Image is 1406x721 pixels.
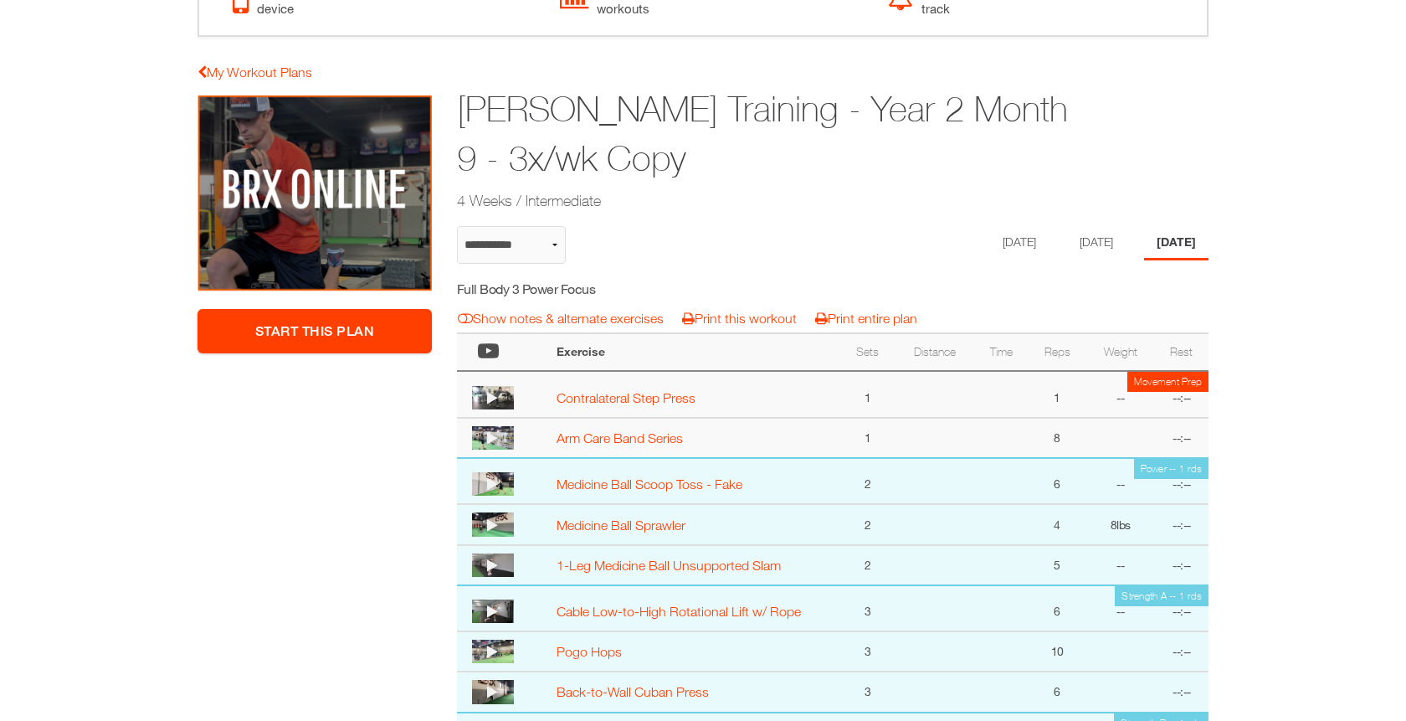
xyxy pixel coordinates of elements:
[1028,672,1086,712] td: 6
[1086,504,1155,544] td: 8
[1086,585,1155,632] td: --
[1155,585,1208,632] td: --:--
[1028,458,1086,505] td: 6
[1028,418,1086,458] td: 8
[1028,585,1086,632] td: 6
[557,644,622,659] a: Pogo Hops
[841,371,895,418] td: 1
[841,631,895,672] td: 3
[557,430,683,445] a: Arm Care Band Series
[841,545,895,585] td: 2
[457,85,1080,183] h1: [PERSON_NAME] Training - Year 2 Month 9 - 3x/wk Copy
[895,333,975,371] th: Distance
[1115,586,1208,606] td: Strength A -- 1 rds
[815,311,917,326] a: Print entire plan
[472,472,514,496] img: thumbnail.png
[557,604,801,619] a: Cable Low-to-High Rotational Lift w/ Rope
[1086,333,1155,371] th: Weight
[472,512,514,536] img: thumbnail.png
[557,558,781,573] a: 1-Leg Medicine Ball Unsupported Slam
[472,640,514,663] img: thumbnail.png
[472,426,514,450] img: thumbnail.png
[198,64,312,80] a: My Workout Plans
[472,554,514,577] img: thumbnail.png
[1028,333,1086,371] th: Reps
[557,476,742,492] a: Medicine Ball Scoop Toss - Fake
[1155,333,1208,371] th: Rest
[1155,545,1208,585] td: --:--
[1144,226,1208,260] li: Day 3
[198,95,432,292] img: Joshua Vickrey Training - Year 2 Month 9 - 3x/wk Copy
[557,518,685,533] a: Medicine Ball Sprawler
[1155,418,1208,458] td: --:--
[841,458,895,505] td: 2
[1155,504,1208,544] td: --:--
[1134,459,1209,479] td: Power -- 1 rds
[1086,458,1155,505] td: --
[1086,545,1155,585] td: --
[548,333,841,371] th: Exercise
[557,390,695,405] a: Contralateral Step Press
[1028,371,1086,418] td: 1
[1155,371,1208,418] td: --:--
[458,311,664,326] a: Show notes & alternate exercises
[841,418,895,458] td: 1
[457,280,756,298] h5: Full Body 3 Power Focus
[1067,226,1126,260] li: Day 2
[841,333,895,371] th: Sets
[472,680,514,703] img: thumbnail.png
[1028,504,1086,544] td: 4
[472,386,514,409] img: thumbnail.png
[682,311,797,326] a: Print this workout
[1116,518,1131,532] span: lbs
[557,684,709,699] a: Back-to-Wall Cuban Press
[1155,672,1208,712] td: --:--
[457,190,1080,211] h2: 4 Weeks / Intermediate
[841,672,895,712] td: 3
[1028,545,1086,585] td: 5
[1127,372,1208,392] td: Movement Prep
[472,600,514,623] img: thumbnail.png
[841,504,895,544] td: 2
[1086,371,1155,418] td: --
[990,226,1049,260] li: Day 1
[974,333,1028,371] th: Time
[1155,458,1208,505] td: --:--
[198,309,432,353] a: Start This Plan
[1155,631,1208,672] td: --:--
[1028,631,1086,672] td: 10
[841,585,895,632] td: 3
